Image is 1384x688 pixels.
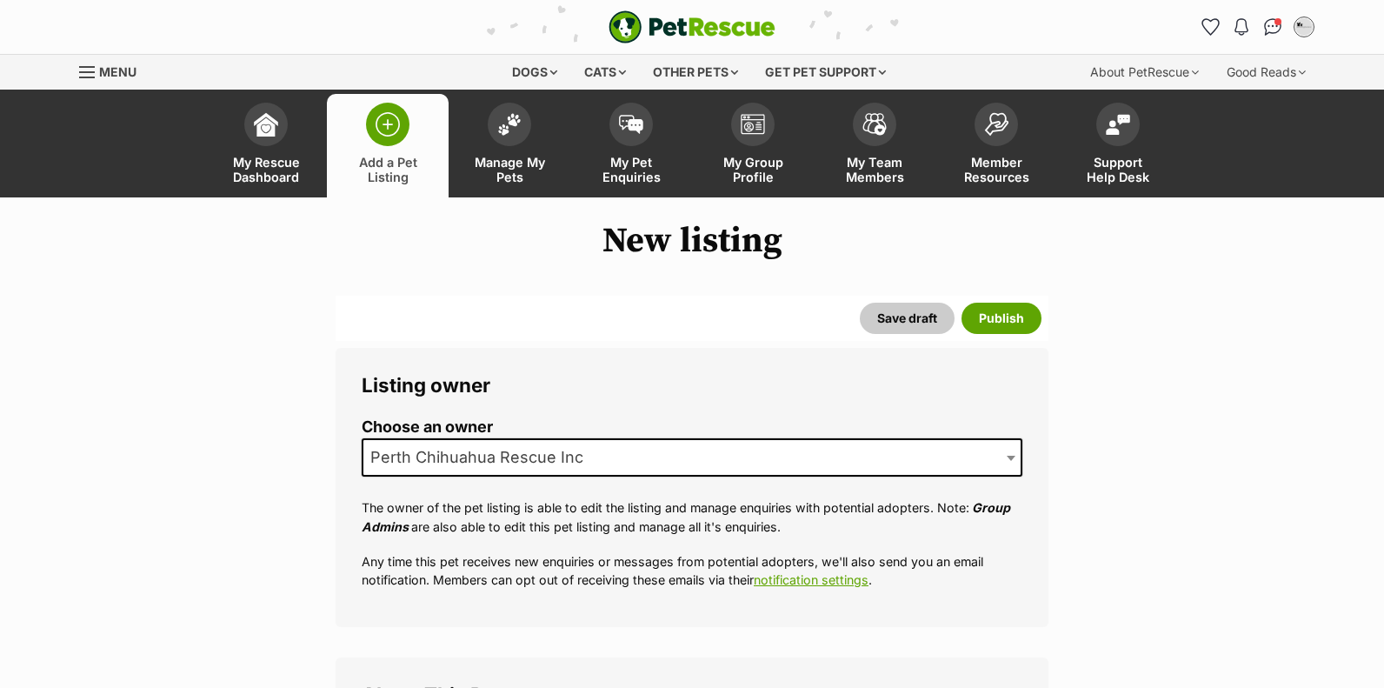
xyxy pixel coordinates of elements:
button: Notifications [1228,13,1255,41]
img: dashboard-icon-eb2f2d2d3e046f16d808141f083e7271f6b2e854fb5c12c21221c1fb7104beca.svg [254,112,278,137]
a: Menu [79,55,149,86]
ul: Account quick links [1196,13,1318,41]
a: My Team Members [814,94,935,197]
img: notifications-46538b983faf8c2785f20acdc204bb7945ddae34d4c08c2a6579f10ce5e182be.svg [1234,18,1248,36]
a: Manage My Pets [449,94,570,197]
a: Favourites [1196,13,1224,41]
span: My Group Profile [714,155,792,184]
a: Support Help Desk [1057,94,1179,197]
span: Manage My Pets [470,155,549,184]
a: My Group Profile [692,94,814,197]
button: Publish [961,303,1041,334]
a: PetRescue [609,10,775,43]
em: Group Admins [362,500,1010,533]
div: Good Reads [1214,55,1318,90]
span: My Team Members [835,155,914,184]
img: team-members-icon-5396bd8760b3fe7c0b43da4ab00e1e3bb1a5d9ba89233759b79545d2d3fc5d0d.svg [862,113,887,136]
label: Choose an owner [362,418,1022,437]
div: Get pet support [753,55,898,90]
img: manage-my-pets-icon-02211641906a0b7f246fdf0571729dbe1e7629f14944591b6c1af311fb30b64b.svg [497,113,522,136]
div: About PetRescue [1078,55,1211,90]
img: group-profile-icon-3fa3cf56718a62981997c0bc7e787c4b2cf8bcc04b72c1350f741eb67cf2f40e.svg [741,114,765,135]
button: My account [1290,13,1318,41]
img: chat-41dd97257d64d25036548639549fe6c8038ab92f7586957e7f3b1b290dea8141.svg [1264,18,1282,36]
div: Cats [572,55,638,90]
button: Save draft [860,303,955,334]
img: help-desk-icon-fdf02630f3aa405de69fd3d07c3f3aa587a6932b1a1747fa1d2bba05be0121f9.svg [1106,114,1130,135]
span: Add a Pet Listing [349,155,427,184]
a: Member Resources [935,94,1057,197]
div: Dogs [500,55,569,90]
span: Support Help Desk [1079,155,1157,184]
span: Perth Chihuahua Rescue Inc [362,438,1022,477]
a: notification settings [754,572,868,587]
a: Conversations [1259,13,1287,41]
span: Menu [99,64,136,79]
p: Any time this pet receives new enquiries or messages from potential adopters, we'll also send you... [362,552,1022,590]
img: add-pet-listing-icon-0afa8454b4691262ce3f59096e99ab1cd57d4a30225e0717b998d2c9b9846f56.svg [376,112,400,137]
a: My Pet Enquiries [570,94,692,197]
p: The owner of the pet listing is able to edit the listing and manage enquiries with potential adop... [362,498,1022,536]
span: Listing owner [362,373,490,397]
span: Perth Chihuahua Rescue Inc [363,445,601,470]
a: My Rescue Dashboard [205,94,327,197]
a: Add a Pet Listing [327,94,449,197]
img: logo-e224e6f780fb5917bec1dbf3a21bbac754714ae5b6737aabdf751b685950b380.svg [609,10,775,43]
img: member-resources-icon-8e73f808a243e03378d46382f2149f9095a855e16c252ad45f914b54edf8863c.svg [984,112,1008,136]
span: Member Resources [957,155,1035,184]
div: Other pets [641,55,750,90]
img: Perth Chihuahua Rescue Inc profile pic [1295,18,1313,36]
span: My Rescue Dashboard [227,155,305,184]
img: pet-enquiries-icon-7e3ad2cf08bfb03b45e93fb7055b45f3efa6380592205ae92323e6603595dc1f.svg [619,115,643,134]
span: My Pet Enquiries [592,155,670,184]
